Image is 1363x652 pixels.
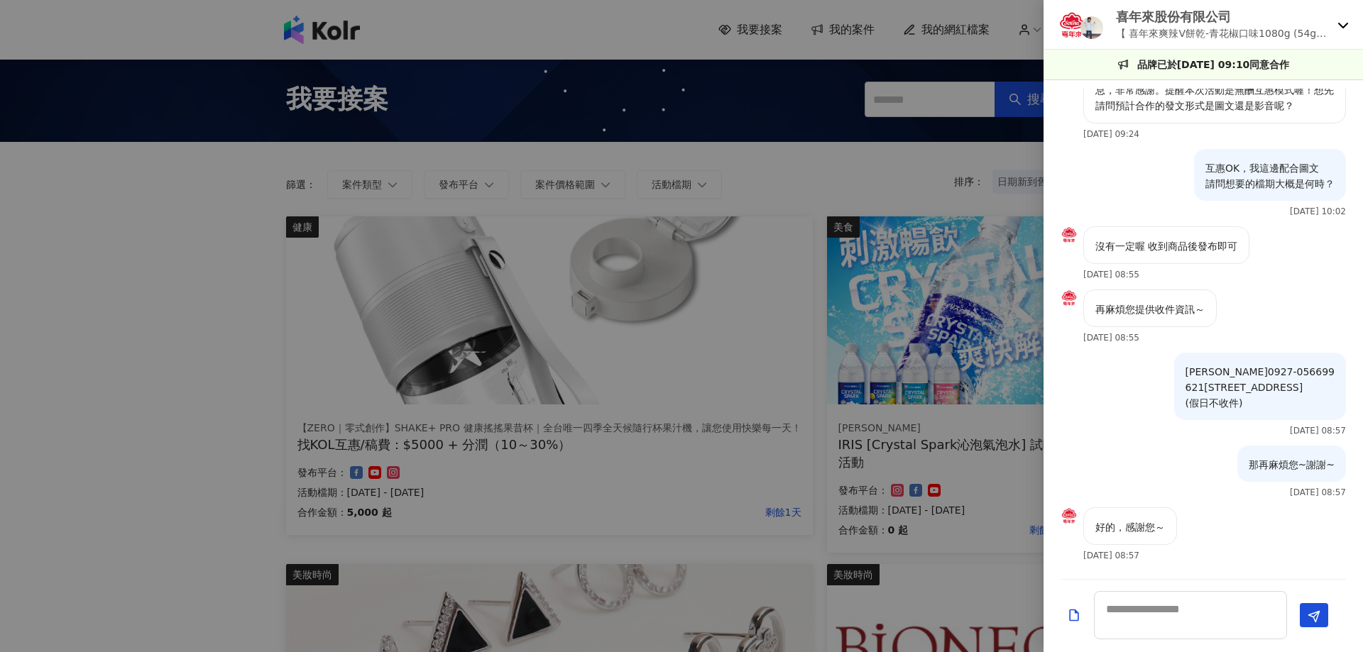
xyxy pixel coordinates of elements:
[1058,11,1086,39] img: KOL Avatar
[1061,507,1078,524] img: KOL Avatar
[1095,67,1334,114] p: 您好，我是喜年來行銷專員，有收到您願意開箱的訊息，非常感謝。提醒本次活動是無酬互惠模式喔！想先請問預計合作的發文形式是圖文還是影音呢？
[1083,551,1139,560] p: [DATE] 08:57
[1067,603,1081,628] button: Add a file
[1290,426,1346,436] p: [DATE] 08:57
[1137,57,1290,72] p: 品牌已於[DATE] 09:10同意合作
[1205,160,1335,192] p: 互惠OK，我這邊配合圖文 請問想要的檔期大概是何時？
[1116,8,1332,26] p: 喜年來股份有限公司
[1095,519,1165,535] p: 好的，感謝您～
[1061,289,1078,306] img: KOL Avatar
[1083,333,1139,343] p: [DATE] 08:55
[1083,129,1139,139] p: [DATE] 09:24
[1116,26,1332,41] p: 【 喜年來爽辣V餅乾-青花椒口味1080g (54gx20包入)】開箱合作（無酬互惠）
[1083,270,1139,280] p: [DATE] 08:55
[1249,457,1335,473] p: 那再麻煩您~謝謝~
[1290,206,1346,216] p: [DATE] 10:02
[1186,364,1335,411] p: [PERSON_NAME]0927-056699 621[STREET_ADDRESS] (假日不收件)
[1095,238,1237,254] p: 沒有一定喔 收到商品後發布即可
[1061,226,1078,243] img: KOL Avatar
[1300,603,1328,627] button: Send
[1095,302,1205,317] p: 再麻煩您提供收件資訊～
[1080,16,1103,39] img: KOL Avatar
[1290,487,1346,497] p: [DATE] 08:57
